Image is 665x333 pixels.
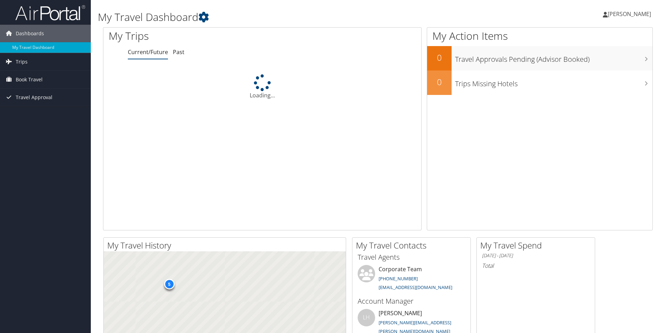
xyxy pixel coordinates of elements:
[480,239,595,251] h2: My Travel Spend
[173,48,184,56] a: Past
[15,5,85,21] img: airportal-logo.png
[427,29,652,43] h1: My Action Items
[482,252,590,259] h6: [DATE] - [DATE]
[379,275,418,282] a: [PHONE_NUMBER]
[427,71,652,95] a: 0Trips Missing Hotels
[427,52,452,64] h2: 0
[16,89,52,106] span: Travel Approval
[109,29,284,43] h1: My Trips
[455,75,652,89] h3: Trips Missing Hotels
[164,279,174,289] div: 5
[16,71,43,88] span: Book Travel
[379,284,452,290] a: [EMAIL_ADDRESS][DOMAIN_NAME]
[16,25,44,42] span: Dashboards
[358,252,465,262] h3: Travel Agents
[358,296,465,306] h3: Account Manager
[608,10,651,18] span: [PERSON_NAME]
[107,239,346,251] h2: My Travel History
[103,74,421,99] div: Loading...
[16,53,28,71] span: Trips
[98,10,471,24] h1: My Travel Dashboard
[356,239,470,251] h2: My Travel Contacts
[603,3,658,24] a: [PERSON_NAME]
[455,51,652,64] h3: Travel Approvals Pending (Advisor Booked)
[427,76,452,88] h2: 0
[482,262,590,269] h6: Total
[128,48,168,56] a: Current/Future
[354,265,469,294] li: Corporate Team
[427,46,652,71] a: 0Travel Approvals Pending (Advisor Booked)
[358,309,375,326] div: LH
